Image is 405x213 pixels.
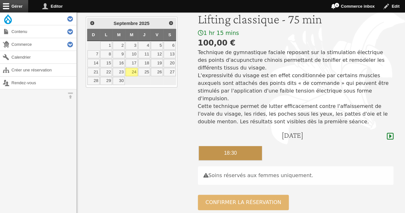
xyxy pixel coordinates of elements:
[138,59,150,67] a: 18
[198,49,393,126] p: Technique de gymnastique faciale reposant sur la stimulation électrique des points d'acupuncture ...
[168,20,174,26] span: Suivant
[138,68,150,76] a: 25
[138,41,150,50] a: 4
[105,32,107,37] span: Lundi
[164,41,176,50] a: 6
[166,19,175,27] a: Suivant
[281,131,303,140] h4: [DATE]
[126,68,138,76] a: 24
[100,59,112,67] a: 15
[87,59,100,67] a: 14
[90,20,95,26] span: Précédent
[100,41,112,50] a: 1
[198,166,393,185] div: Soins réservés aux femmes uniquement.
[138,50,150,59] a: 11
[100,77,112,85] a: 29
[139,21,150,26] span: 2025
[168,32,171,37] span: Samedi
[130,32,133,37] span: Mercredi
[334,3,339,8] span: 1
[151,50,163,59] a: 12
[100,68,112,76] a: 22
[126,41,138,50] a: 3
[198,12,393,27] h1: Lifting classique - 75 min
[113,77,125,85] a: 30
[126,59,138,67] a: 17
[198,37,393,49] div: 100,00 €
[164,50,176,59] a: 13
[92,32,95,37] span: Dimanche
[164,59,176,67] a: 20
[198,195,289,210] button: Confirmer la réservation
[117,32,121,37] span: Mardi
[114,21,138,26] span: Septembre
[113,50,125,59] a: 9
[87,68,100,76] a: 21
[113,41,125,50] a: 2
[143,32,145,37] span: Jeudi
[88,19,96,27] a: Précédent
[151,68,163,76] a: 26
[151,59,163,67] a: 19
[87,77,100,85] a: 28
[100,50,112,59] a: 8
[113,59,125,67] a: 16
[164,68,176,76] a: 27
[151,41,163,50] a: 5
[126,50,138,59] a: 10
[199,146,262,160] div: 18:30
[156,32,158,37] span: Vendredi
[113,68,125,76] a: 23
[64,89,77,102] button: Orientation horizontale
[87,50,100,59] a: 7
[198,29,393,37] div: 1 hr 15 mins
